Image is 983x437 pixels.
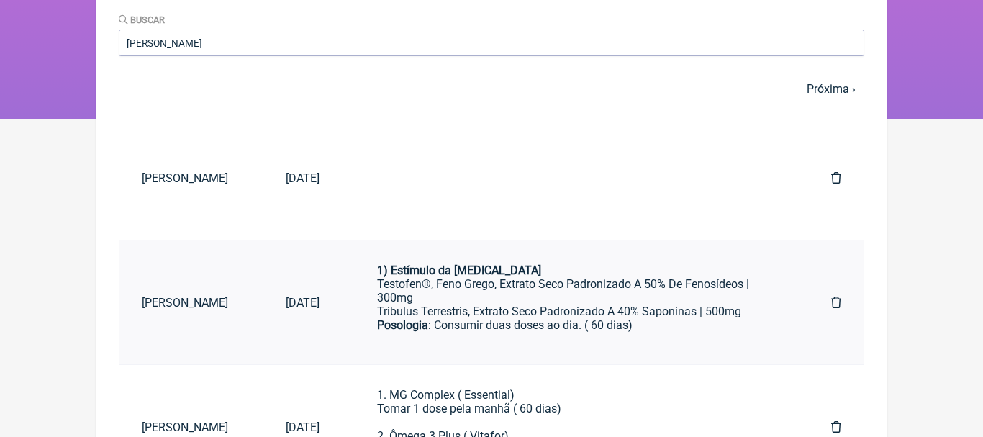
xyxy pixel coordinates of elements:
a: [PERSON_NAME] [119,284,263,321]
a: 1) Estímulo da [MEDICAL_DATA]Testofen®, Feno Grego, Extrato Seco Padronizado A 50% De Fenosídeos ... [354,252,797,353]
nav: pager [119,73,864,104]
div: : Consumir duas doses ao dia. ( 60 dias) [377,318,774,346]
a: [DATE] [263,284,343,321]
strong: Posologia [377,318,428,332]
a: 2 MULTIVITAMÍNICOVIT D3 5.000UIVITAMINA A 500 UIVITAMINA C 2000 mgVITAMINA E 200 mgMETILCOBALAMIN... [354,127,797,228]
a: Próxima › [807,82,856,96]
a: [DATE] [263,160,343,197]
div: Testofen®, Feno Grego, Extrato Seco Padronizado A 50% De Fenosídeos | 300mg [377,277,774,305]
a: [PERSON_NAME] [119,160,263,197]
strong: 1) Estímulo da [MEDICAL_DATA] [377,263,541,277]
input: Paciente ou conteúdo da fórmula [119,30,864,56]
label: Buscar [119,14,165,25]
div: Tribulus Terrestris, Extrato Seco Padronizado A 40% Saponinas | 500mg [377,305,774,318]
